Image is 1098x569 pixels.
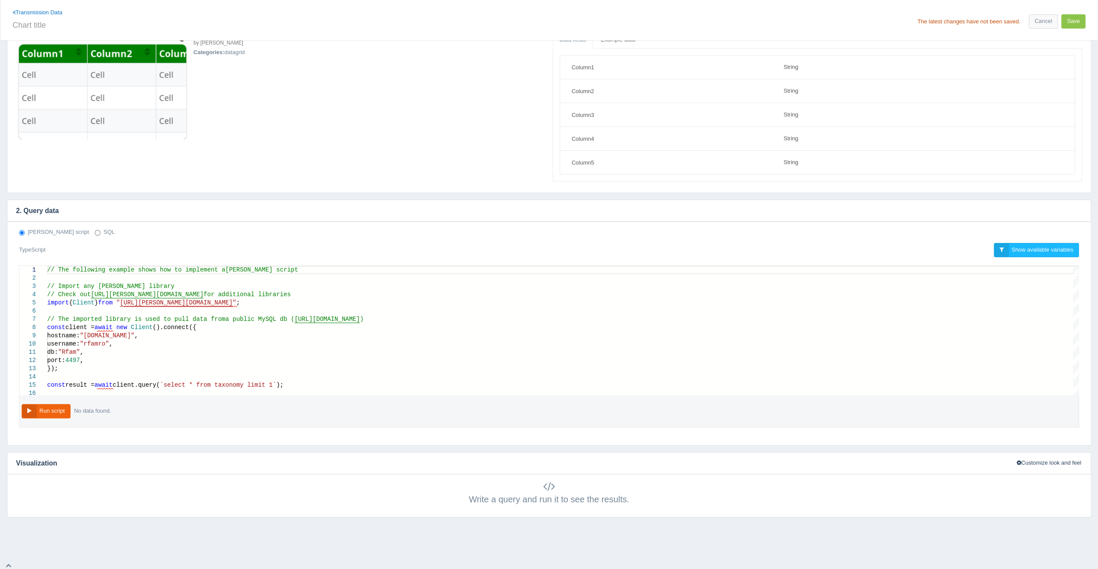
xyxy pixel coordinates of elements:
input: [PERSON_NAME] script [19,230,25,236]
span: } [94,299,98,306]
span: ; [236,299,240,306]
div: 9 [19,332,36,340]
span: , [80,349,84,356]
a: Transmission Data [13,9,62,16]
span: new [116,324,127,331]
span: Client [73,299,94,306]
button: Run script [22,404,71,418]
label: [PERSON_NAME] script [19,228,89,236]
span: for additional libraries [203,291,291,298]
strong: Categories: [193,49,225,55]
span: { [69,299,72,306]
div: datagrid [193,31,546,140]
div: 4 [19,291,36,299]
input: Field name [567,107,772,122]
div: 8 [19,323,36,332]
div: 1 [19,266,36,274]
span: [URL][PERSON_NAME][DOMAIN_NAME] [91,291,203,298]
span: a public MySQL db ( [225,316,295,323]
span: Show available variables [1011,246,1073,253]
span: [PERSON_NAME] script [225,266,298,273]
span: port: [47,357,65,364]
label: SQL [95,228,115,236]
span: // The following example shows how to implement a [47,266,225,273]
span: ().connect({ [153,324,196,331]
h4: Visualization [7,453,1007,474]
div: The latest changes have not been saved. [917,19,1020,24]
span: ); [276,381,283,388]
div: 3 [19,282,36,291]
span: "[DOMAIN_NAME]" [80,332,135,339]
span: "rfamro" [80,340,109,347]
span: await [94,324,113,331]
span: from [98,299,113,306]
button: Save [1061,14,1085,29]
div: 14 [19,373,36,381]
input: Chart title [13,17,546,32]
span: Client [131,324,152,331]
div: 12 [19,356,36,365]
div: 16 [19,389,36,398]
input: Field name [567,84,772,98]
input: Field name [567,155,772,170]
input: Field name [567,60,772,74]
div: 13 [19,365,36,373]
div: 10 [19,340,36,348]
span: " [233,299,236,306]
span: , [135,332,138,339]
span: import [47,299,69,306]
span: [URL][PERSON_NAME][DOMAIN_NAME] [120,299,232,306]
div: 2 [19,274,36,282]
div: 15 [19,381,36,389]
span: [URL][DOMAIN_NAME] [294,316,360,323]
span: result = [65,381,94,388]
button: Customize look and feel [1013,456,1084,470]
input: SQL [95,230,100,236]
span: await [94,381,113,388]
span: hostname: [47,332,80,339]
span: ) [360,316,364,323]
span: , [80,357,84,364]
h4: 2. Query data [7,200,1078,222]
span: `select * from taxonomy limit 1` [160,381,276,388]
div: 6 [19,307,36,315]
div: 7 [19,315,36,323]
span: client.query( [113,381,160,388]
span: const [47,324,65,331]
label: TypeScript [19,243,45,257]
span: // Import any [PERSON_NAME] library [47,283,174,290]
span: " [116,299,120,306]
span: 4497 [65,357,80,364]
div: Write a query and run it to see the results. [16,481,1082,506]
div: No data found. [72,404,113,417]
a: Show available variables [994,243,1079,257]
div: 5 [19,299,36,307]
small: by [PERSON_NAME] [193,40,243,46]
span: }); [47,365,58,372]
span: // The imported library is used to pull data from [47,316,225,323]
span: client = [65,324,94,331]
span: const [47,381,65,388]
span: username: [47,340,80,347]
span: // Check out [47,291,91,298]
a: Cancel [1029,14,1057,29]
span: db: [47,349,58,356]
input: Field name [567,131,772,146]
span: "Rfam" [58,349,80,356]
div: 11 [19,348,36,356]
span: , [109,340,113,347]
